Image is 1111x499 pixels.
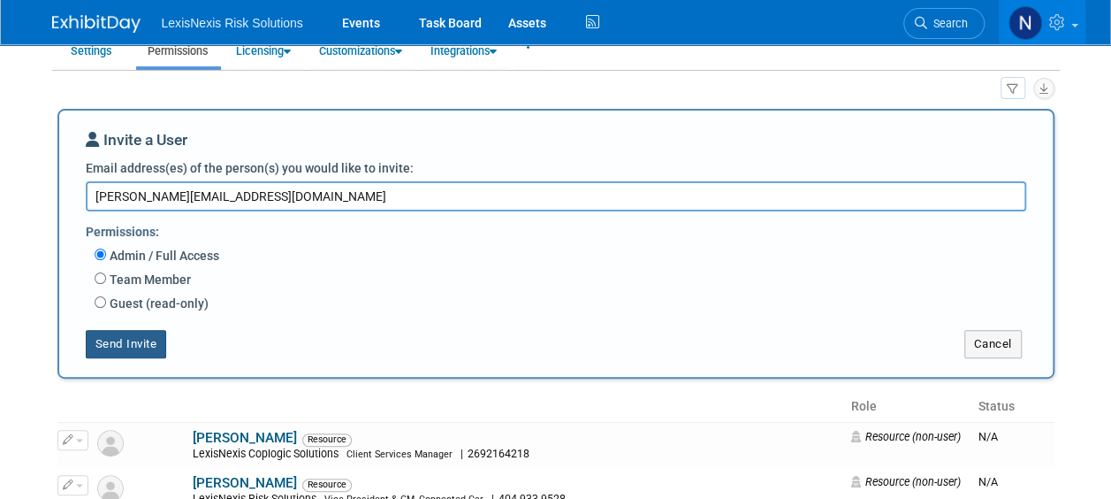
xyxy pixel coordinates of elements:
span: Resource [302,434,352,446]
span: Client Services Manager [346,449,453,460]
span: Search [927,17,968,30]
th: Status [970,392,1054,422]
a: [PERSON_NAME] [193,430,297,446]
span: N/A [978,430,997,443]
button: Send Invite [86,330,167,358]
label: Guest (read-only) [106,295,209,312]
img: Resource [97,430,124,457]
span: LexisNexis Coplogic Solutions [193,448,344,460]
span: | [460,448,463,460]
label: Team Member [106,271,191,288]
th: Role [843,392,970,422]
span: N/A [978,475,997,488]
span: Resource (non-user) [850,430,960,443]
img: Nancy Touhill [1008,6,1042,40]
button: Cancel [964,330,1022,358]
a: Search [903,8,985,39]
span: LexisNexis Risk Solutions [162,16,303,30]
div: Invite a User [86,129,1026,159]
span: Resource (non-user) [850,475,960,488]
div: Permissions: [86,216,1039,245]
a: [PERSON_NAME] [193,475,297,491]
label: Email address(es) of the person(s) you would like to invite: [86,159,414,177]
span: 2692164218 [463,448,535,460]
label: Admin / Full Access [106,247,219,265]
img: ExhibitDay [52,15,141,33]
span: Resource [302,479,352,491]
